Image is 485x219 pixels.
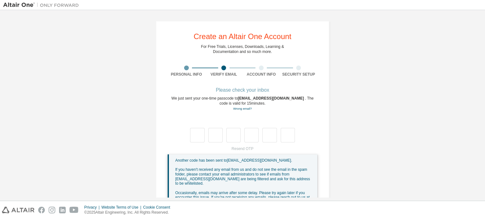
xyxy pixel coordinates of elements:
span: If you haven't received any email from us and do not see the email in the spam folder, please con... [175,167,310,186]
div: Verify Email [205,72,243,77]
div: Website Terms of Use [101,205,143,210]
div: Personal Info [168,72,205,77]
div: Please check your inbox [168,88,317,92]
p: © 2025 Altair Engineering, Inc. All Rights Reserved. [84,210,174,215]
div: For Free Trials, Licenses, Downloads, Learning & Documentation and so much more. [201,44,284,54]
a: Go back to the registration form [233,107,252,110]
div: We just sent your one-time passcode to . The code is valid for 15 minutes. [168,96,317,111]
img: youtube.svg [69,207,79,213]
div: Account Info [242,72,280,77]
div: Security Setup [280,72,318,77]
div: Privacy [84,205,101,210]
img: altair_logo.svg [2,207,34,213]
div: Cookie Consent [143,205,174,210]
img: facebook.svg [38,207,45,213]
div: Create an Altair One Account [194,33,291,40]
img: Altair One [3,2,82,8]
img: instagram.svg [49,207,55,213]
img: linkedin.svg [59,207,66,213]
span: [EMAIL_ADDRESS][DOMAIN_NAME] [238,96,305,101]
span: Occasionally, emails may arrive after some delay. Please try again later if you encounter this is... [175,191,310,204]
span: Another code has been sent to [EMAIL_ADDRESS][DOMAIN_NAME] . [175,158,292,163]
